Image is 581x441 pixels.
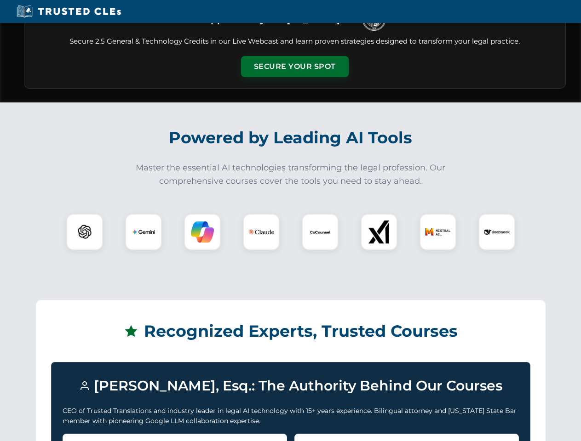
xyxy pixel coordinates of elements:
[51,315,530,347] h2: Recognized Experts, Trusted Courses
[302,214,339,250] div: CoCounsel
[130,161,452,188] p: Master the essential AI technologies transforming the legal profession. Our comprehensive courses...
[361,214,397,250] div: xAI
[66,214,103,250] div: ChatGPT
[243,214,280,250] div: Claude
[132,220,155,243] img: Gemini Logo
[125,214,162,250] div: Gemini
[36,122,546,154] h2: Powered by Leading AI Tools
[309,220,332,243] img: CoCounsel Logo
[63,406,519,426] p: CEO of Trusted Translations and industry leader in legal AI technology with 15+ years experience....
[420,214,456,250] div: Mistral AI
[35,36,554,47] p: Secure 2.5 General & Technology Credits in our Live Webcast and learn proven strategies designed ...
[478,214,515,250] div: DeepSeek
[63,373,519,398] h3: [PERSON_NAME], Esq.: The Authority Behind Our Courses
[248,219,274,245] img: Claude Logo
[71,219,98,245] img: ChatGPT Logo
[368,220,391,243] img: xAI Logo
[425,219,451,245] img: Mistral AI Logo
[184,214,221,250] div: Copilot
[14,5,124,18] img: Trusted CLEs
[484,219,510,245] img: DeepSeek Logo
[191,220,214,243] img: Copilot Logo
[241,56,349,77] button: Secure Your Spot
